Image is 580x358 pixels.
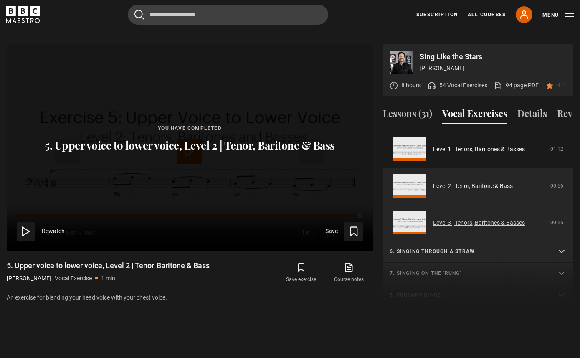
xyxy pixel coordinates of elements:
button: Save exercise [277,261,325,285]
p: 8 hours [401,81,421,90]
button: Submit the search query [134,10,144,20]
p: 54 Vocal Exercises [439,81,487,90]
button: Save [325,222,363,241]
p: 6. Singing through a straw [390,248,547,255]
h1: 5. Upper voice to lower voice, Level 2 | Tenor, Baritone & Bass [7,261,210,271]
p: 1 min [101,274,115,283]
span: Save [325,227,338,236]
a: Level 2 | Tenor, Baritone & Bass [433,182,513,190]
a: Level 3 | Tenors, Baritones & Basses [433,218,525,227]
button: Lessons (31) [383,107,432,124]
a: Level 1 | Tenors, Baritones & Basses [433,145,525,154]
p: You have completed [45,124,335,132]
summary: 6. Singing through a straw [383,241,573,263]
a: Subscription [416,11,458,18]
input: Search [128,5,328,25]
p: Sing Like the Stars [420,53,567,61]
p: [PERSON_NAME] [420,64,567,73]
p: An exercise for blending your head voice with your chest voice. [7,293,373,302]
span: Rewatch [42,227,65,236]
a: 94 page PDF [494,81,539,90]
button: Toggle navigation [542,11,574,19]
button: Rewatch [17,222,65,241]
button: Vocal Exercises [442,107,507,124]
a: Course notes [325,261,373,285]
svg: BBC Maestro [6,6,40,23]
p: 5. Upper voice to lower voice, Level 2 | Tenor, Baritone & Bass [45,139,335,152]
p: [PERSON_NAME] [7,274,51,283]
button: Details [517,107,547,124]
p: Vocal Exercise [55,274,92,283]
a: All Courses [468,11,506,18]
